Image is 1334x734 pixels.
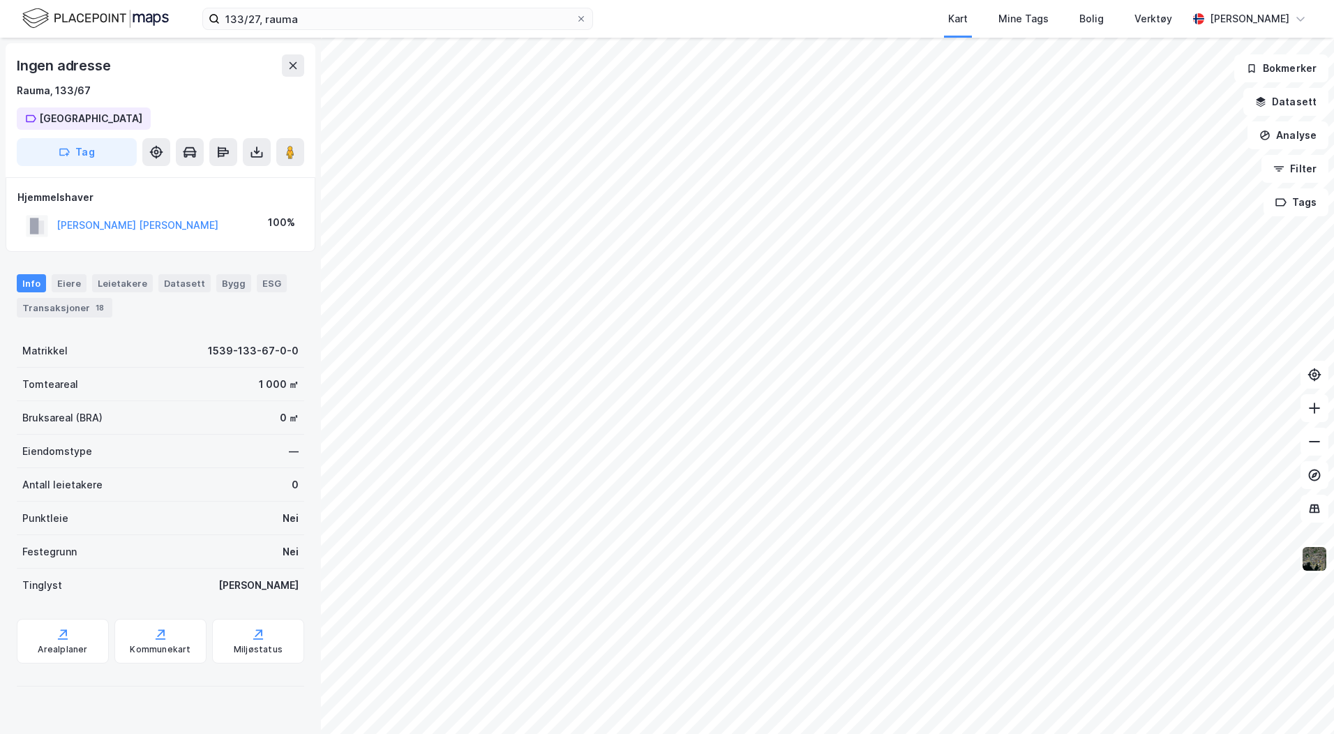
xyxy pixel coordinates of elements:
[218,577,299,594] div: [PERSON_NAME]
[17,298,112,317] div: Transaksjoner
[17,54,113,77] div: Ingen adresse
[1261,155,1328,183] button: Filter
[22,343,68,359] div: Matrikkel
[1264,188,1328,216] button: Tags
[1234,54,1328,82] button: Bokmerker
[1301,546,1328,572] img: 9k=
[292,477,299,493] div: 0
[22,376,78,393] div: Tomteareal
[130,644,190,655] div: Kommunekart
[22,477,103,493] div: Antall leietakere
[38,644,87,655] div: Arealplaner
[283,544,299,560] div: Nei
[22,577,62,594] div: Tinglyst
[93,301,107,315] div: 18
[234,644,283,655] div: Miljøstatus
[22,544,77,560] div: Festegrunn
[17,138,137,166] button: Tag
[1134,10,1172,27] div: Verktøy
[1210,10,1289,27] div: [PERSON_NAME]
[948,10,968,27] div: Kart
[22,410,103,426] div: Bruksareal (BRA)
[22,510,68,527] div: Punktleie
[22,6,169,31] img: logo.f888ab2527a4732fd821a326f86c7f29.svg
[998,10,1049,27] div: Mine Tags
[1247,121,1328,149] button: Analyse
[257,274,287,292] div: ESG
[220,8,576,29] input: Søk på adresse, matrikkel, gårdeiere, leietakere eller personer
[1264,667,1334,734] iframe: Chat Widget
[22,443,92,460] div: Eiendomstype
[92,274,153,292] div: Leietakere
[1243,88,1328,116] button: Datasett
[208,343,299,359] div: 1539-133-67-0-0
[158,274,211,292] div: Datasett
[259,376,299,393] div: 1 000 ㎡
[216,274,251,292] div: Bygg
[280,410,299,426] div: 0 ㎡
[17,189,303,206] div: Hjemmelshaver
[268,214,295,231] div: 100%
[17,274,46,292] div: Info
[289,443,299,460] div: —
[17,82,91,99] div: Rauma, 133/67
[52,274,87,292] div: Eiere
[1264,667,1334,734] div: Kontrollprogram for chat
[1079,10,1104,27] div: Bolig
[39,110,142,127] div: [GEOGRAPHIC_DATA]
[283,510,299,527] div: Nei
